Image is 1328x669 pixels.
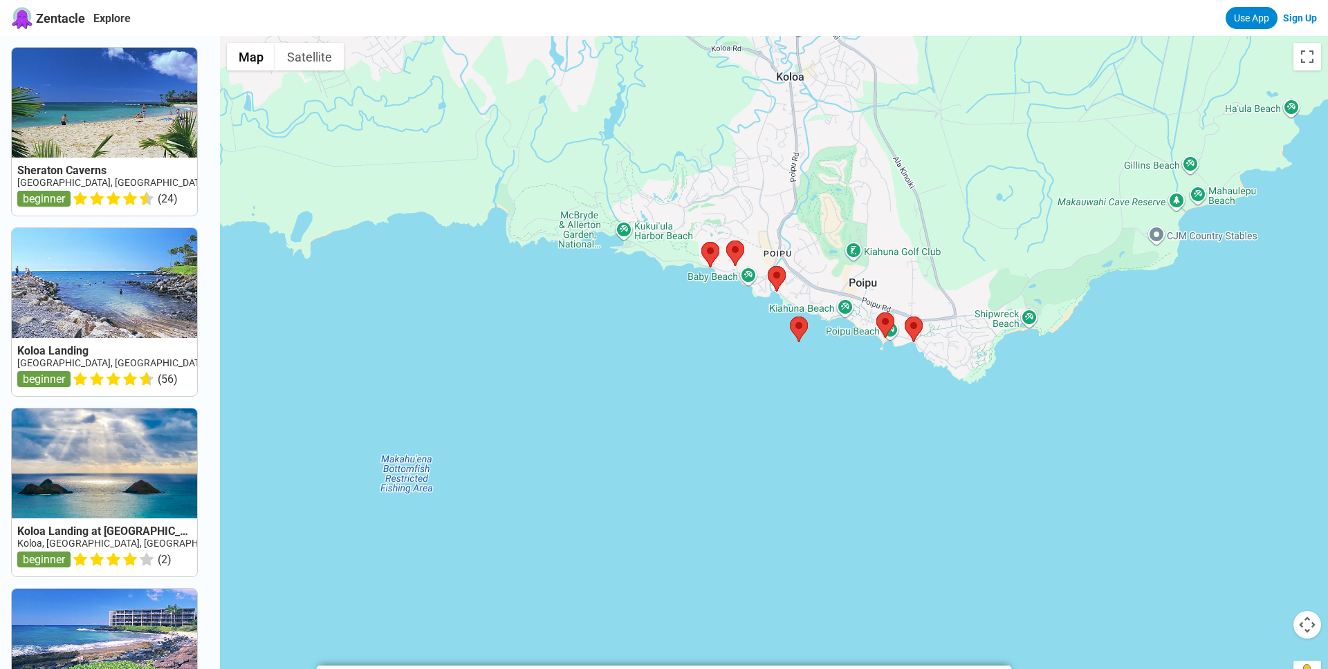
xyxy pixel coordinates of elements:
button: Show street map [227,43,275,70]
button: Toggle fullscreen view [1293,43,1321,70]
a: Use App [1226,7,1278,29]
a: [GEOGRAPHIC_DATA], [GEOGRAPHIC_DATA] [17,357,208,368]
button: Show satellite imagery [275,43,344,70]
a: Sign Up [1283,12,1317,23]
a: Zentacle logoZentacle [11,7,85,29]
a: [GEOGRAPHIC_DATA], [GEOGRAPHIC_DATA] [17,177,208,188]
span: Zentacle [36,11,85,26]
button: Map camera controls [1293,611,1321,639]
a: Koloa, [GEOGRAPHIC_DATA], [GEOGRAPHIC_DATA] [17,538,237,549]
a: Explore [93,12,131,25]
img: Zentacle logo [11,7,33,29]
